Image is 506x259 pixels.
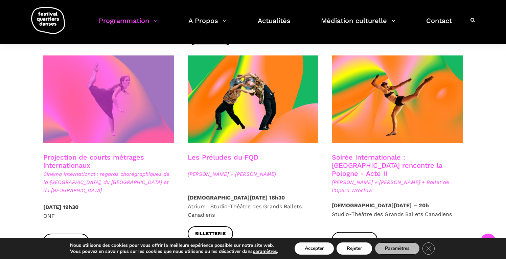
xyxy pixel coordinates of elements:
span: [PERSON_NAME] + [PERSON_NAME] [188,170,319,178]
a: Billetterie [188,226,233,241]
a: Contact [426,15,452,35]
button: Accepter [295,242,334,255]
a: Programmation [99,15,158,35]
span: Cinéma international : regards chorégraphiques de la [GEOGRAPHIC_DATA], du [GEOGRAPHIC_DATA] et d... [43,170,174,194]
span: Billetterie [339,236,370,243]
a: Les Préludes du FQD [188,153,258,161]
button: Rejeter [337,242,372,255]
a: Soirée Internationale : [GEOGRAPHIC_DATA] rencontre la Pologne - Acte II [332,153,442,178]
a: Actualités [258,15,291,35]
strong: [DEMOGRAPHIC_DATA][DATE] 18h30 [188,194,285,201]
p: Vous pouvez en savoir plus sur les cookies que nous utilisons ou les désactiver dans . [70,249,278,255]
span: [PERSON_NAME] + [PERSON_NAME] + Ballet de l'Opera Wroclaw [332,178,463,194]
img: logo-fqd-med [31,7,65,34]
span: Billetterie [195,230,226,237]
a: A Propos [188,15,227,35]
button: Paramètres [375,242,420,255]
p: ONF [43,203,174,220]
button: paramètres [253,249,277,255]
p: Atrium | Studio-Théâtre des Grands Ballets Canadiens [188,193,319,219]
a: Billetterie [43,234,89,249]
a: Billetterie [332,232,377,247]
p: Studio-Théâtre des Grands Ballets Canadiens [332,201,463,218]
h3: Projection de courts métrages internationaux [43,153,174,170]
p: Nous utilisons des cookies pour vous offrir la meilleure expérience possible sur notre site web. [70,242,278,249]
strong: [DATE] 19h30 [43,204,78,210]
button: Close GDPR Cookie Banner [422,242,435,255]
a: Médiation culturelle [321,15,396,35]
strong: [DEMOGRAPHIC_DATA][DATE] – 20h [332,202,429,209]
